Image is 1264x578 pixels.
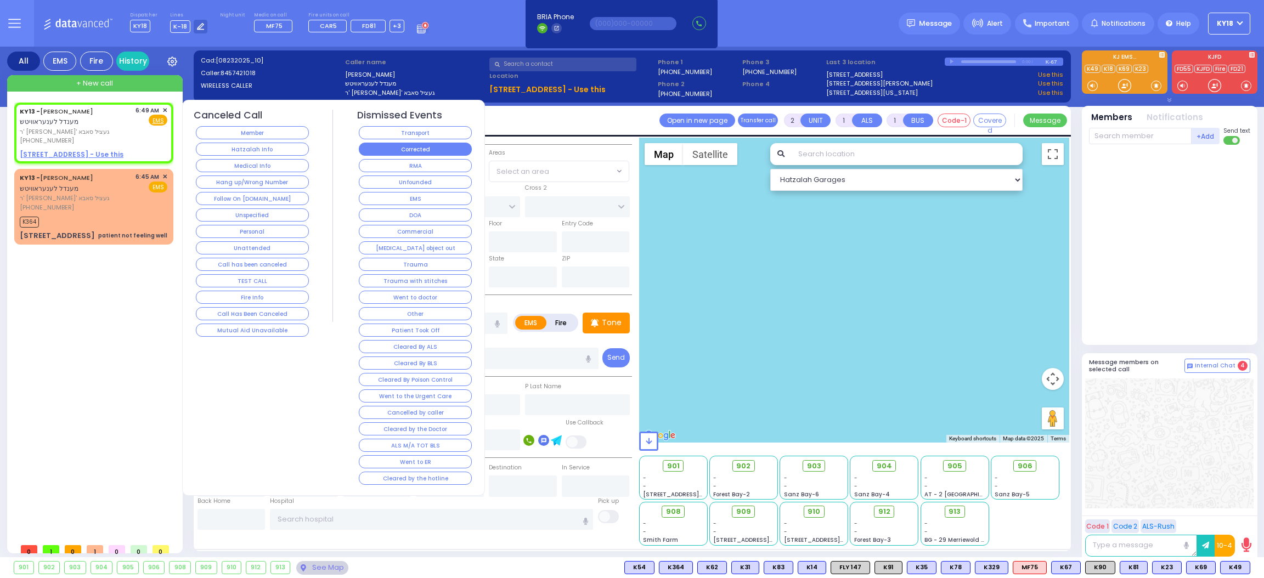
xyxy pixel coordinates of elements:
[1220,561,1250,574] div: BLS
[359,143,472,156] button: Corrected
[196,258,309,271] button: Call has been canceled
[320,21,337,30] span: CAR5
[852,114,882,127] button: ALS
[907,561,936,574] div: BLS
[345,58,486,67] label: Caller name
[65,562,86,574] div: 903
[359,126,472,139] button: Transport
[496,166,549,177] span: Select an area
[1102,19,1145,29] span: Notifications
[784,528,787,536] span: -
[20,173,93,182] a: [PERSON_NAME]
[271,562,290,574] div: 913
[1038,88,1063,98] a: Use this
[1147,111,1203,124] button: Notifications
[1085,65,1101,73] a: K49
[645,143,683,165] button: Show street map
[1184,359,1250,373] button: Internal Chat 4
[130,20,150,32] span: KY18
[764,561,793,574] div: K83
[201,81,342,90] label: WIRELESS CALLER
[43,545,59,553] span: 1
[359,324,472,337] button: Patient Took Off
[254,12,296,19] label: Medic on call
[1089,359,1184,373] h5: Message members on selected call
[266,21,283,30] span: MF75
[924,482,928,490] span: -
[854,528,857,536] span: -
[659,561,693,574] div: BLS
[1186,561,1216,574] div: BLS
[590,17,676,30] input: (000)000-00000
[924,474,928,482] span: -
[1035,19,1070,29] span: Important
[170,20,190,33] span: K-18
[20,230,95,241] div: [STREET_ADDRESS]
[1013,561,1047,574] div: MF75
[973,114,1006,127] button: Covered
[924,528,928,536] span: -
[198,497,230,506] label: Back Home
[1215,535,1235,557] button: 10-4
[874,561,902,574] div: K91
[1208,13,1250,35] button: KY18
[1038,79,1063,88] a: Use this
[546,316,577,330] label: Fire
[642,428,678,443] img: Google
[359,258,472,271] button: Trauma
[784,474,787,482] span: -
[359,241,472,254] button: [MEDICAL_DATA] object out
[1192,128,1220,144] button: +Add
[1042,368,1064,390] button: Map camera controls
[359,356,472,370] button: Cleared By BLS
[196,159,309,172] button: Medical Info
[196,562,217,574] div: 909
[20,194,132,203] span: ר' [PERSON_NAME]' געציל סאבא
[136,173,159,181] span: 6:45 AM
[826,79,933,88] a: [STREET_ADDRESS][PERSON_NAME]
[697,561,727,574] div: K62
[170,562,190,574] div: 908
[659,114,735,127] a: Open in new page
[1013,561,1047,574] div: ALS
[854,536,891,544] span: Forest Bay-3
[537,12,574,22] span: BRIA Phone
[643,536,678,544] span: Smith Farm
[131,545,147,553] span: 0
[731,561,759,574] div: BLS
[903,114,933,127] button: BUS
[65,545,81,553] span: 0
[562,254,570,263] label: ZIP
[878,506,890,517] span: 912
[854,474,857,482] span: -
[14,562,33,574] div: 901
[1111,519,1139,533] button: Code 2
[525,382,561,391] label: P Last Name
[602,348,630,367] button: Send
[357,110,442,121] h4: Dismissed Events
[20,117,78,126] span: מענדל לענעראוויטש
[1120,561,1148,574] div: BLS
[975,561,1008,574] div: K329
[308,12,404,19] label: Fire units on call
[907,19,915,27] img: message.svg
[1228,65,1245,73] a: FD21
[1038,70,1063,80] a: Use this
[659,561,693,574] div: K364
[345,79,486,88] label: מענדל לענעראוויטש
[924,536,986,544] span: BG - 29 Merriewold S.
[1042,407,1064,429] button: Drag Pegman onto the map to open Street View
[1085,519,1110,533] button: Code 1
[359,175,472,189] button: Unfounded
[76,78,113,89] span: + New call
[987,19,1003,29] span: Alert
[1018,461,1032,472] span: 906
[109,545,125,553] span: 0
[20,127,132,137] span: ר' [PERSON_NAME]' געציל סאבא
[798,561,826,574] div: BLS
[784,519,787,528] span: -
[359,274,472,287] button: Trauma with stitches
[1051,561,1081,574] div: BLS
[1085,561,1115,574] div: K90
[1175,65,1193,73] a: FD55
